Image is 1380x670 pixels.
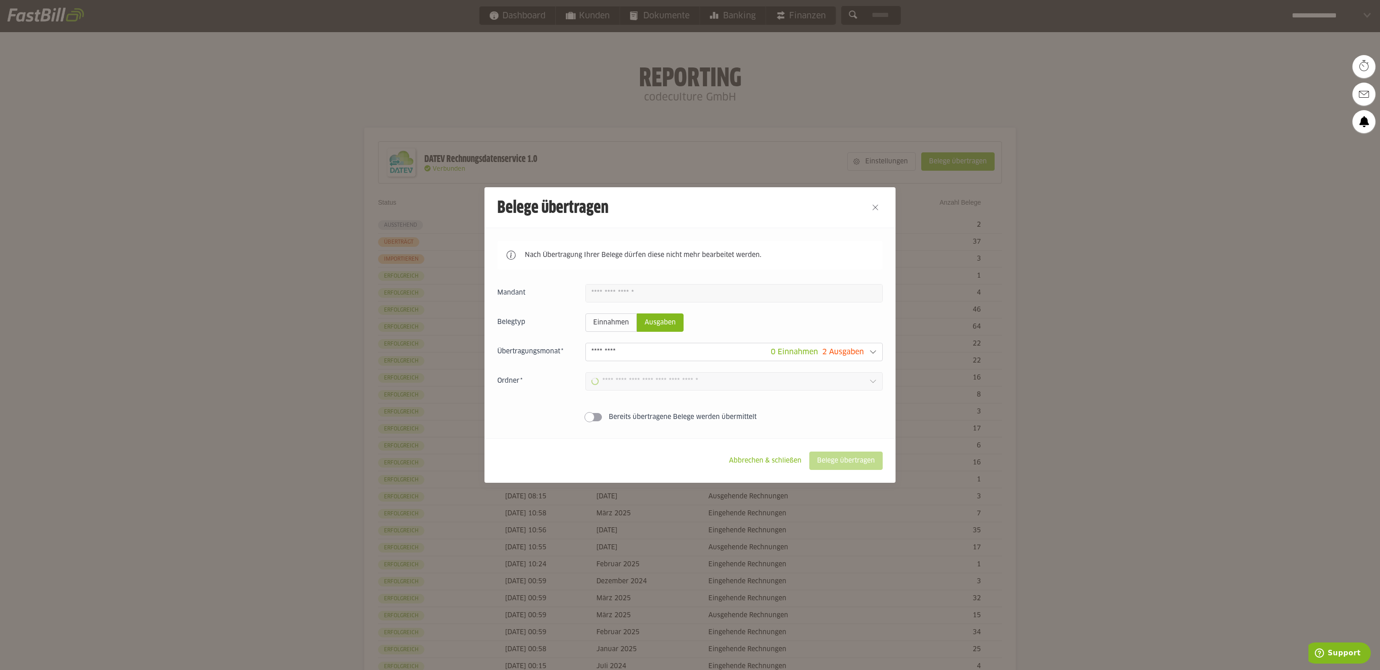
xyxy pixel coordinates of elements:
sl-switch: Bereits übertragene Belege werden übermittelt [497,413,883,422]
span: 0 Einnahmen [771,348,818,356]
sl-radio-button: Ausgaben [637,313,684,332]
sl-button: Abbrechen & schließen [721,452,809,470]
iframe: Öffnet ein Widget, in dem Sie weitere Informationen finden [1308,642,1371,665]
sl-radio-button: Einnahmen [585,313,637,332]
span: 2 Ausgaben [822,348,864,356]
sl-button: Belege übertragen [809,452,883,470]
